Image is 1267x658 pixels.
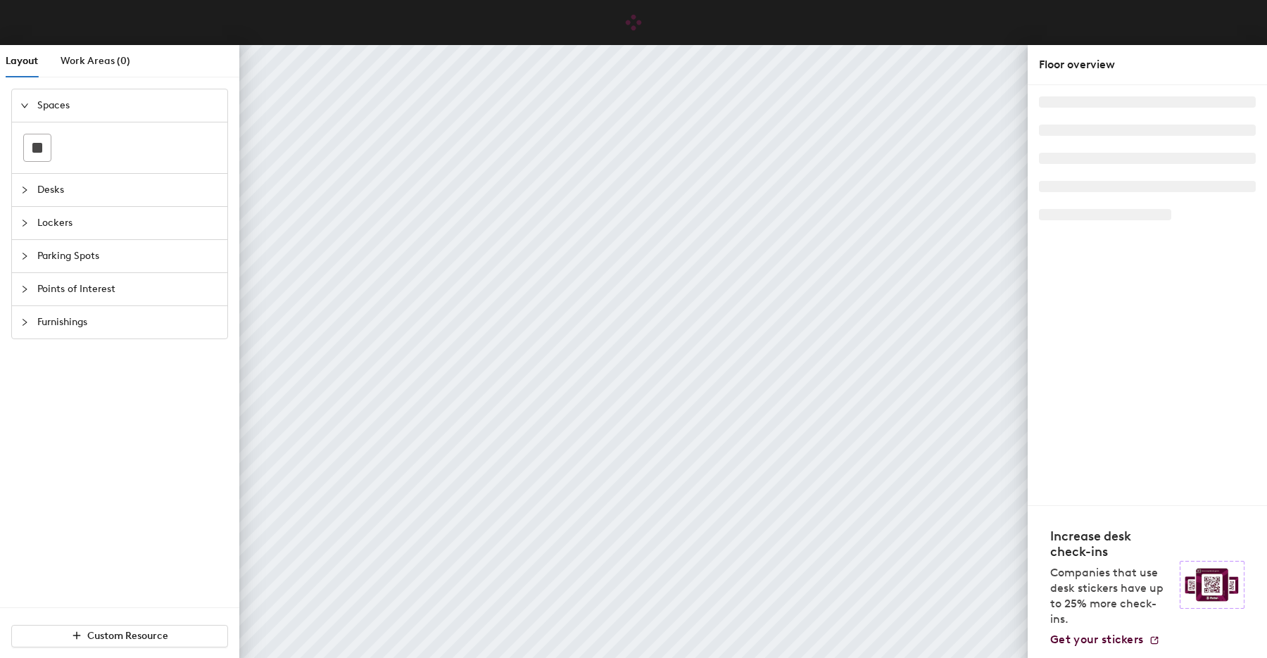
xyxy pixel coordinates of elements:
div: Floor overview [1039,56,1256,73]
span: collapsed [20,285,29,293]
span: collapsed [20,252,29,260]
span: Points of Interest [37,273,219,305]
h4: Increase desk check-ins [1050,529,1171,559]
span: Custom Resource [87,630,168,642]
span: expanded [20,101,29,110]
span: Get your stickers [1050,633,1143,646]
a: Get your stickers [1050,633,1160,647]
span: Furnishings [37,306,219,339]
span: Desks [37,174,219,206]
span: Lockers [37,207,219,239]
span: Work Areas (0) [61,55,130,67]
p: Companies that use desk stickers have up to 25% more check-ins. [1050,565,1171,627]
img: Sticker logo [1180,561,1244,609]
span: Layout [6,55,38,67]
span: collapsed [20,318,29,327]
span: Parking Spots [37,240,219,272]
button: Custom Resource [11,625,228,647]
span: collapsed [20,219,29,227]
span: collapsed [20,186,29,194]
span: Spaces [37,89,219,122]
